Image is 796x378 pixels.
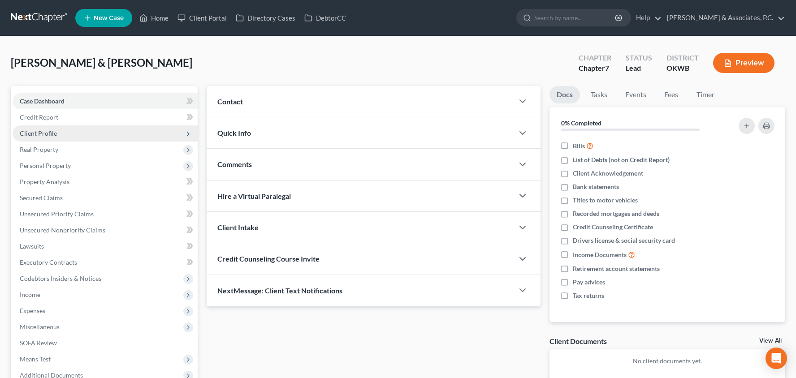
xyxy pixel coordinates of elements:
[573,142,585,150] span: Bills
[13,93,198,109] a: Case Dashboard
[20,194,63,202] span: Secured Claims
[549,336,607,346] div: Client Documents
[13,190,198,206] a: Secured Claims
[217,97,243,106] span: Contact
[13,206,198,222] a: Unsecured Priority Claims
[20,178,69,185] span: Property Analysis
[20,291,40,298] span: Income
[217,192,291,200] span: Hire a Virtual Paralegal
[666,53,699,63] div: District
[605,64,609,72] span: 7
[579,63,611,73] div: Chapter
[573,196,638,205] span: Titles to motor vehicles
[20,275,101,282] span: Codebtors Insiders & Notices
[561,119,601,127] strong: 0% Completed
[20,355,51,363] span: Means Test
[573,236,675,245] span: Drivers license & social security card
[20,113,58,121] span: Credit Report
[20,242,44,250] span: Lawsuits
[13,222,198,238] a: Unsecured Nonpriority Claims
[20,97,65,105] span: Case Dashboard
[626,53,652,63] div: Status
[557,357,778,365] p: No client documents yet.
[573,182,619,191] span: Bank statements
[13,238,198,254] a: Lawsuits
[573,169,643,178] span: Client Acknowledgement
[766,348,787,369] div: Open Intercom Messenger
[666,63,699,73] div: OKWB
[20,129,57,137] span: Client Profile
[759,338,782,344] a: View All
[579,53,611,63] div: Chapter
[231,10,300,26] a: Directory Cases
[135,10,173,26] a: Home
[20,339,57,347] span: SOFA Review
[584,86,614,103] a: Tasks
[618,86,653,103] a: Events
[689,86,722,103] a: Timer
[632,10,662,26] a: Help
[20,258,77,266] span: Executory Contracts
[573,278,605,287] span: Pay advices
[217,129,251,137] span: Quick Info
[20,307,45,314] span: Expenses
[713,53,774,73] button: Preview
[657,86,686,103] a: Fees
[20,146,58,153] span: Real Property
[573,250,627,259] span: Income Documents
[217,254,320,263] span: Credit Counseling Course Invite
[626,63,652,73] div: Lead
[549,86,580,103] a: Docs
[573,209,659,218] span: Recorded mortgages and deeds
[13,254,198,271] a: Executory Contracts
[13,109,198,125] a: Credit Report
[11,56,192,69] span: [PERSON_NAME] & [PERSON_NAME]
[217,160,252,168] span: Comments
[217,223,259,232] span: Client Intake
[573,223,653,232] span: Credit Counseling Certificate
[13,174,198,190] a: Property Analysis
[13,335,198,351] a: SOFA Review
[534,9,616,26] input: Search by name...
[173,10,231,26] a: Client Portal
[217,286,342,295] span: NextMessage: Client Text Notifications
[573,291,604,300] span: Tax returns
[20,210,94,218] span: Unsecured Priority Claims
[573,155,670,164] span: List of Debts (not on Credit Report)
[300,10,350,26] a: DebtorCC
[20,226,105,234] span: Unsecured Nonpriority Claims
[20,323,60,331] span: Miscellaneous
[573,264,660,273] span: Retirement account statements
[662,10,785,26] a: [PERSON_NAME] & Associates, P.C.
[20,162,71,169] span: Personal Property
[94,15,124,21] span: New Case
